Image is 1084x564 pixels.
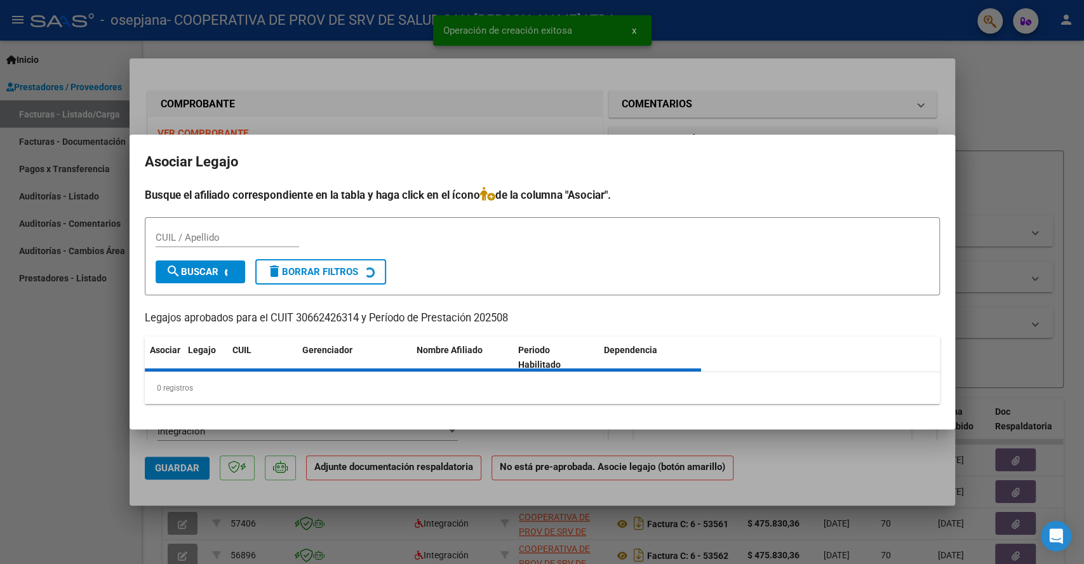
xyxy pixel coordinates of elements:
datatable-header-cell: CUIL [227,337,297,379]
div: Open Intercom Messenger [1041,521,1071,551]
mat-icon: search [166,264,181,279]
span: Buscar [166,266,218,278]
span: CUIL [232,345,251,355]
span: Nombre Afiliado [417,345,483,355]
span: Dependencia [604,345,657,355]
p: Legajos aprobados para el CUIT 30662426314 y Período de Prestación 202508 [145,311,940,326]
h4: Busque el afiliado correspondiente en la tabla y haga click en el ícono de la columna "Asociar". [145,187,940,203]
datatable-header-cell: Periodo Habilitado [513,337,599,379]
h2: Asociar Legajo [145,150,940,174]
span: Periodo Habilitado [518,345,561,370]
button: Buscar [156,260,245,283]
datatable-header-cell: Asociar [145,337,183,379]
datatable-header-cell: Nombre Afiliado [412,337,514,379]
span: Asociar [150,345,180,355]
div: 0 registros [145,372,940,404]
datatable-header-cell: Dependencia [599,337,701,379]
span: Borrar Filtros [267,266,358,278]
span: Gerenciador [302,345,352,355]
datatable-header-cell: Legajo [183,337,227,379]
span: Legajo [188,345,216,355]
mat-icon: delete [267,264,282,279]
datatable-header-cell: Gerenciador [297,337,412,379]
button: Borrar Filtros [255,259,386,285]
